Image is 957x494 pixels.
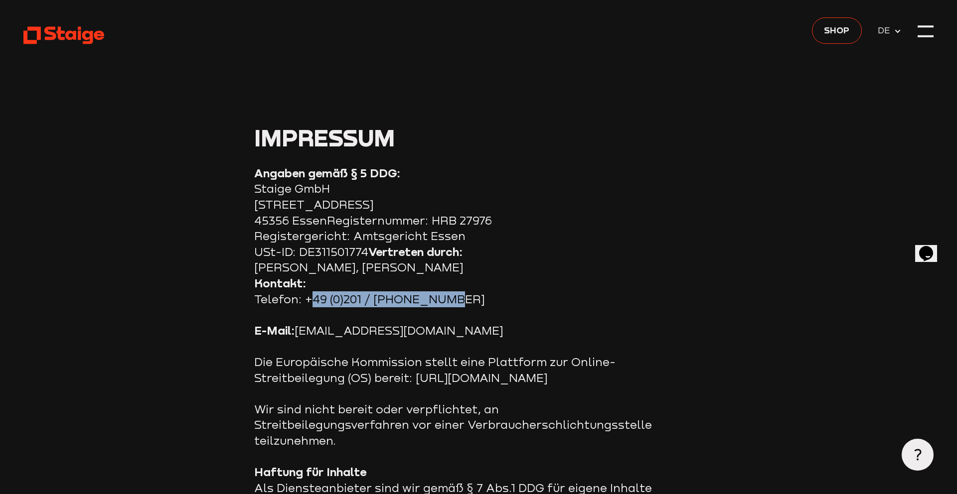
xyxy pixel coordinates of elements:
strong: Angaben gemäß § 5 DDG: [254,166,400,180]
strong: Haftung für Inhalte [254,465,366,479]
p: Wir sind nicht bereit oder verpflichtet, an Streitbeilegungsverfahren vor einer Verbraucherschlic... [254,401,653,449]
span: DE [878,24,894,38]
span: Impressum [254,124,395,151]
a: Shop [812,17,862,44]
p: [EMAIL_ADDRESS][DOMAIN_NAME] [254,323,653,339]
span: Shop [824,23,849,37]
strong: Vertreten durch: [368,245,463,258]
p: Telefon: +49 (0)201 / [PHONE_NUMBER] [254,275,653,307]
p: Die Europäische Kommission stellt eine Plattform zur Online-Streitbeilegung (OS) bereit: [URL][DO... [254,354,653,385]
strong: Kontakt: [254,276,306,290]
iframe: chat widget [915,232,947,262]
strong: E-Mail: [254,324,295,337]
